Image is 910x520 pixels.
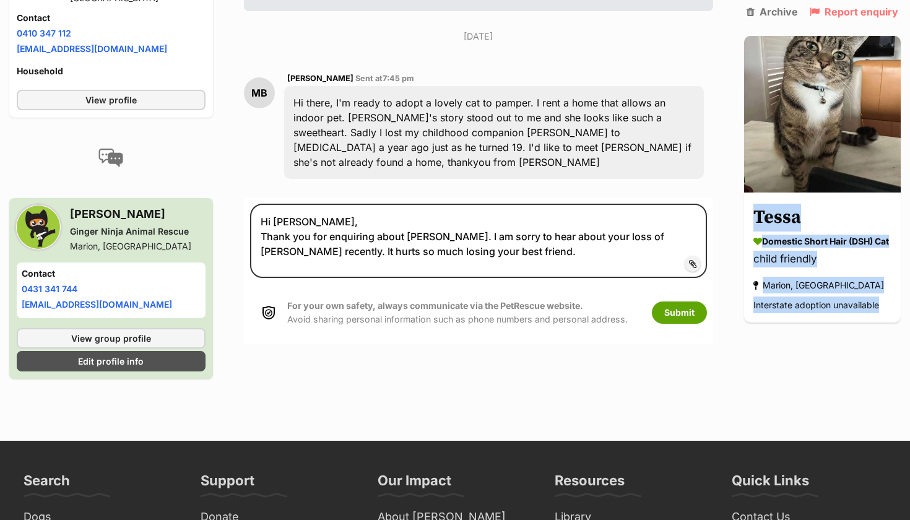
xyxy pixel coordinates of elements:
[78,355,144,368] span: Edit profile info
[98,149,123,167] img: conversation-icon-4a6f8262b818ee0b60e3300018af0b2d0b884aa5de6e9bcb8d3d4eeb1a70a7c4.svg
[17,65,206,77] h4: Household
[24,472,70,496] h3: Search
[747,6,798,17] a: Archive
[22,284,77,294] a: 0431 341 744
[753,204,891,232] h3: Tessa
[17,206,60,249] img: Ginger Ninja Animal Rescue profile pic
[753,277,884,294] div: Marion, [GEOGRAPHIC_DATA]
[753,235,891,248] div: Domestic Short Hair (DSH) Cat
[378,472,451,496] h3: Our Impact
[17,12,206,24] h4: Contact
[17,90,206,110] a: View profile
[22,267,201,280] h4: Contact
[287,74,353,83] span: [PERSON_NAME]
[17,328,206,349] a: View group profile
[244,30,713,43] p: [DATE]
[287,300,583,311] strong: For your own safety, always communicate via the PetRescue website.
[652,301,707,324] button: Submit
[17,28,71,38] a: 0410 347 112
[555,472,625,496] h3: Resources
[287,299,628,326] p: Avoid sharing personal information such as phone numbers and personal address.
[744,195,901,323] a: Tessa Domestic Short Hair (DSH) Cat child friendly Marion, [GEOGRAPHIC_DATA] Interstate adoption ...
[70,240,191,253] div: Marion, [GEOGRAPHIC_DATA]
[17,351,206,371] a: Edit profile info
[753,251,891,268] div: child friendly
[85,93,137,106] span: View profile
[810,6,898,17] a: Report enquiry
[71,332,151,345] span: View group profile
[732,472,809,496] h3: Quick Links
[383,74,414,83] span: 7:45 pm
[70,225,191,238] div: Ginger Ninja Animal Rescue
[744,36,901,193] img: Tessa
[753,300,879,311] span: Interstate adoption unavailable
[244,77,275,108] div: MB
[201,472,254,496] h3: Support
[17,43,167,54] a: [EMAIL_ADDRESS][DOMAIN_NAME]
[355,74,414,83] span: Sent at
[284,86,704,179] div: Hi there, I'm ready to adopt a lovely cat to pamper. I rent a home that allows an indoor pet. [PE...
[22,299,172,310] a: [EMAIL_ADDRESS][DOMAIN_NAME]
[70,206,191,223] h3: [PERSON_NAME]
